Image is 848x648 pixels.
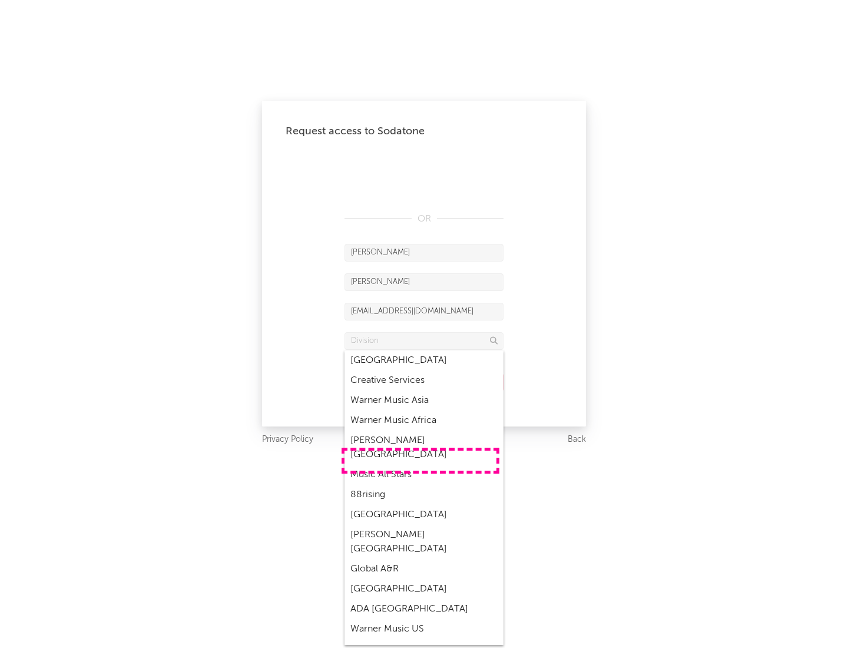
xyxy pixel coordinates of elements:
div: [GEOGRAPHIC_DATA] [344,351,503,371]
div: Warner Music Africa [344,411,503,431]
div: Warner Music US [344,619,503,639]
a: Back [568,432,586,447]
a: Privacy Policy [262,432,313,447]
input: Division [344,332,503,350]
div: Creative Services [344,371,503,391]
div: Music All Stars [344,465,503,485]
div: Request access to Sodatone [286,124,562,138]
div: [PERSON_NAME] [GEOGRAPHIC_DATA] [344,431,503,465]
div: [GEOGRAPHIC_DATA] [344,505,503,525]
input: Last Name [344,273,503,291]
input: First Name [344,244,503,262]
div: 88rising [344,485,503,505]
input: Email [344,303,503,320]
div: [PERSON_NAME] [GEOGRAPHIC_DATA] [344,525,503,559]
div: Global A&R [344,559,503,579]
div: [GEOGRAPHIC_DATA] [344,579,503,599]
div: ADA [GEOGRAPHIC_DATA] [344,599,503,619]
div: Warner Music Asia [344,391,503,411]
div: OR [344,212,503,226]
